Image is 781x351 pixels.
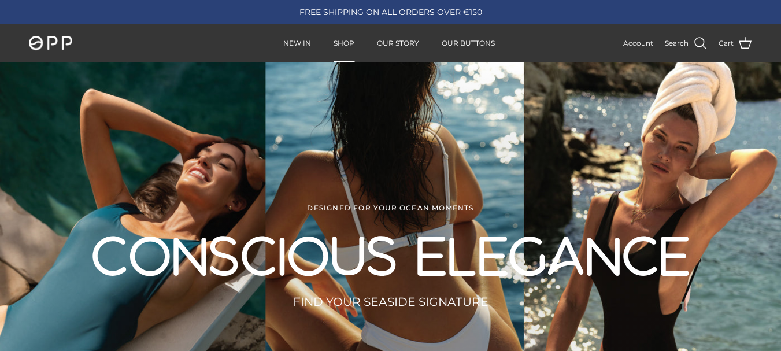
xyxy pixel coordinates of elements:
a: OUR BUTTONS [431,25,505,61]
a: OUR STORY [367,25,430,61]
a: Cart [719,36,752,51]
img: OPP Swimwear [29,36,72,51]
div: DESIGNED FOR YOUR OCEAN MOMENTS [40,204,741,213]
h2: CONSCIOUS ELEGANCE [40,228,741,282]
span: Cart [719,38,734,49]
a: Account [623,38,653,49]
div: Primary [172,25,606,61]
span: Search [665,38,689,49]
a: Search [665,36,707,51]
a: SHOP [323,25,365,61]
a: NEW IN [273,25,321,61]
div: FREE SHIPPING ON ALL ORDERS OVER €150 [245,7,536,17]
p: FIND YOUR SEASIDE SIGNATURE [146,293,635,311]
